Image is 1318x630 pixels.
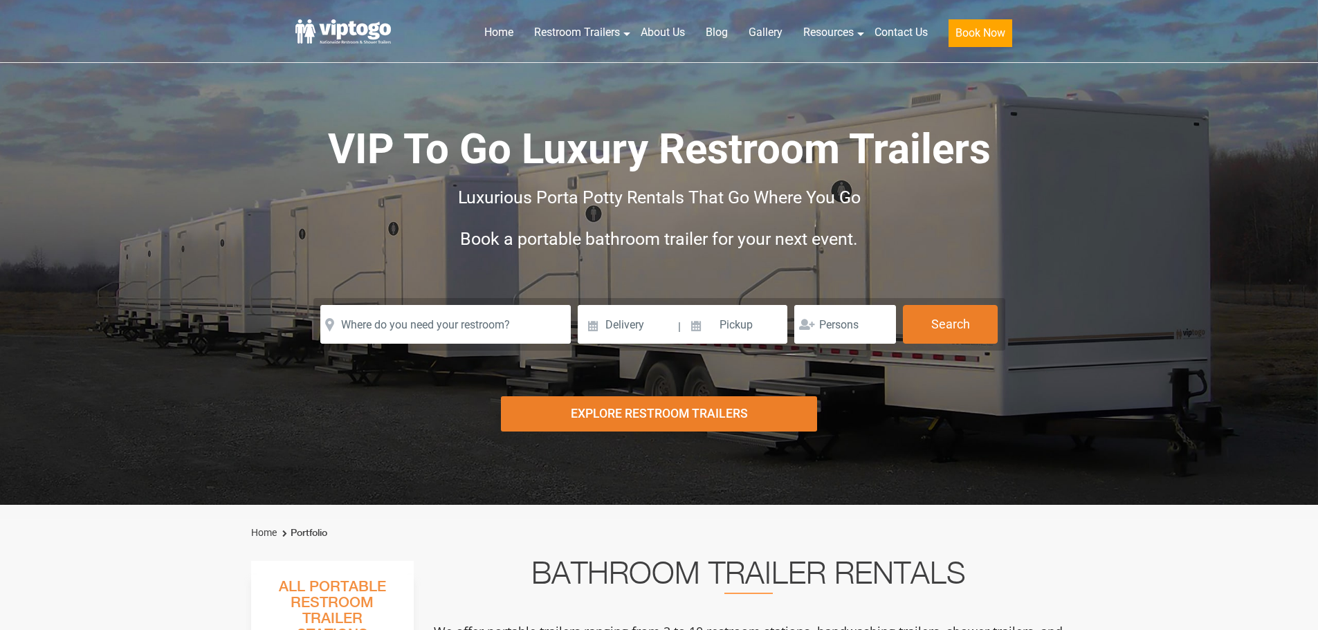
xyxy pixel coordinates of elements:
h2: Bathroom Trailer Rentals [432,561,1065,594]
a: Restroom Trailers [524,17,630,48]
span: VIP To Go Luxury Restroom Trailers [328,124,991,174]
a: Blog [695,17,738,48]
div: Explore Restroom Trailers [501,396,817,432]
a: Gallery [738,17,793,48]
input: Where do you need your restroom? [320,305,571,344]
input: Persons [794,305,896,344]
a: Resources [793,17,864,48]
input: Pickup [683,305,788,344]
a: Book Now [938,17,1023,55]
a: Contact Us [864,17,938,48]
button: Search [903,305,998,344]
a: Home [251,527,277,538]
span: Book a portable bathroom trailer for your next event. [460,229,858,249]
a: Home [474,17,524,48]
span: | [678,305,681,349]
input: Delivery [578,305,677,344]
a: About Us [630,17,695,48]
li: Portfolio [279,525,327,541]
button: Book Now [949,19,1012,47]
span: Luxurious Porta Potty Rentals That Go Where You Go [458,187,861,207]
